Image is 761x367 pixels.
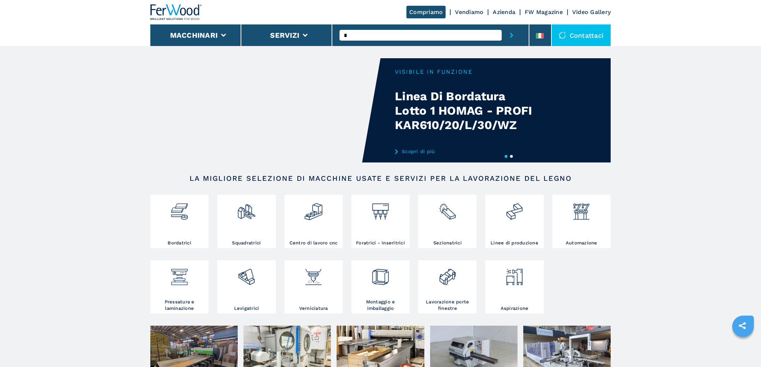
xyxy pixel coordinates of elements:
a: Vendiamo [455,9,483,15]
a: Bordatrici [150,195,209,248]
a: Squadratrici [217,195,275,248]
h3: Lavorazione porte finestre [420,299,475,312]
h3: Linee di produzione [491,240,538,246]
img: verniciatura_1.png [304,262,323,286]
h3: Sezionatrici [433,240,462,246]
a: sharethis [733,317,751,335]
img: centro_di_lavoro_cnc_2.png [304,197,323,221]
a: Linee di produzione [485,195,543,248]
a: Sezionatrici [418,195,477,248]
a: Pressatura e laminazione [150,260,209,313]
a: Azienda [493,9,515,15]
a: Lavorazione porte finestre [418,260,477,313]
button: submit-button [502,24,521,46]
img: montaggio_imballaggio_2.png [371,262,390,286]
img: Ferwood [150,4,202,20]
a: Scopri di più [395,148,536,154]
h3: Bordatrici [168,240,191,246]
h3: Centro di lavoro cnc [290,240,338,246]
img: sezionatrici_2.png [438,197,457,221]
img: foratrici_inseritrici_2.png [371,197,390,221]
img: pressa-strettoia.png [170,262,189,286]
a: Aspirazione [485,260,543,313]
div: Contattaci [552,24,611,46]
a: Verniciatura [284,260,343,313]
a: FW Magazine [525,9,563,15]
img: aspirazione_1.png [505,262,524,286]
h2: LA MIGLIORE SELEZIONE DI MACCHINE USATE E SERVIZI PER LA LAVORAZIONE DEL LEGNO [173,174,588,183]
h3: Squadratrici [232,240,261,246]
h3: Levigatrici [234,305,259,312]
img: levigatrici_2.png [237,262,256,286]
a: Montaggio e imballaggio [351,260,410,313]
img: bordatrici_1.png [170,197,189,221]
a: Compriamo [406,6,446,18]
img: automazione.png [572,197,591,221]
a: Centro di lavoro cnc [284,195,343,248]
img: squadratrici_2.png [237,197,256,221]
button: 2 [510,155,513,158]
video: Your browser does not support the video tag. [150,58,380,162]
h3: Foratrici - inseritrici [356,240,405,246]
img: linee_di_produzione_2.png [505,197,524,221]
img: lavorazione_porte_finestre_2.png [438,262,457,286]
h3: Montaggio e imballaggio [353,299,408,312]
a: Automazione [552,195,611,248]
button: 1 [505,155,507,158]
h3: Pressatura e laminazione [152,299,207,312]
a: Foratrici - inseritrici [351,195,410,248]
a: Levigatrici [217,260,275,313]
h3: Aspirazione [501,305,529,312]
h3: Automazione [566,240,597,246]
a: Video Gallery [572,9,611,15]
img: Contattaci [559,32,566,39]
button: Macchinari [170,31,218,40]
button: Servizi [270,31,299,40]
h3: Verniciatura [299,305,328,312]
